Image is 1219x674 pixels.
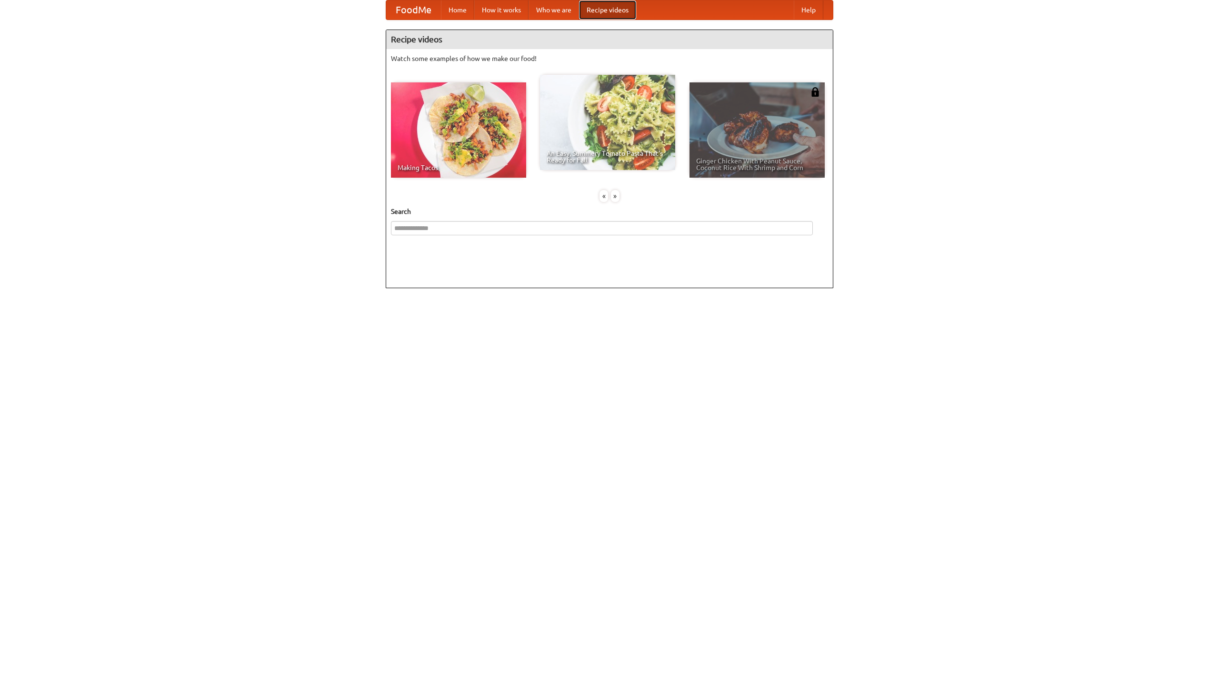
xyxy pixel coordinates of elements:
h4: Recipe videos [386,30,833,49]
a: Making Tacos [391,82,526,178]
h5: Search [391,207,828,216]
a: How it works [474,0,529,20]
div: « [600,190,608,202]
p: Watch some examples of how we make our food! [391,54,828,63]
a: Recipe videos [579,0,636,20]
img: 483408.png [810,87,820,97]
a: Help [794,0,823,20]
span: Making Tacos [398,164,520,171]
a: An Easy, Summery Tomato Pasta That's Ready for Fall [540,75,675,170]
a: FoodMe [386,0,441,20]
a: Who we are [529,0,579,20]
span: An Easy, Summery Tomato Pasta That's Ready for Fall [547,150,669,163]
div: » [611,190,619,202]
a: Home [441,0,474,20]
